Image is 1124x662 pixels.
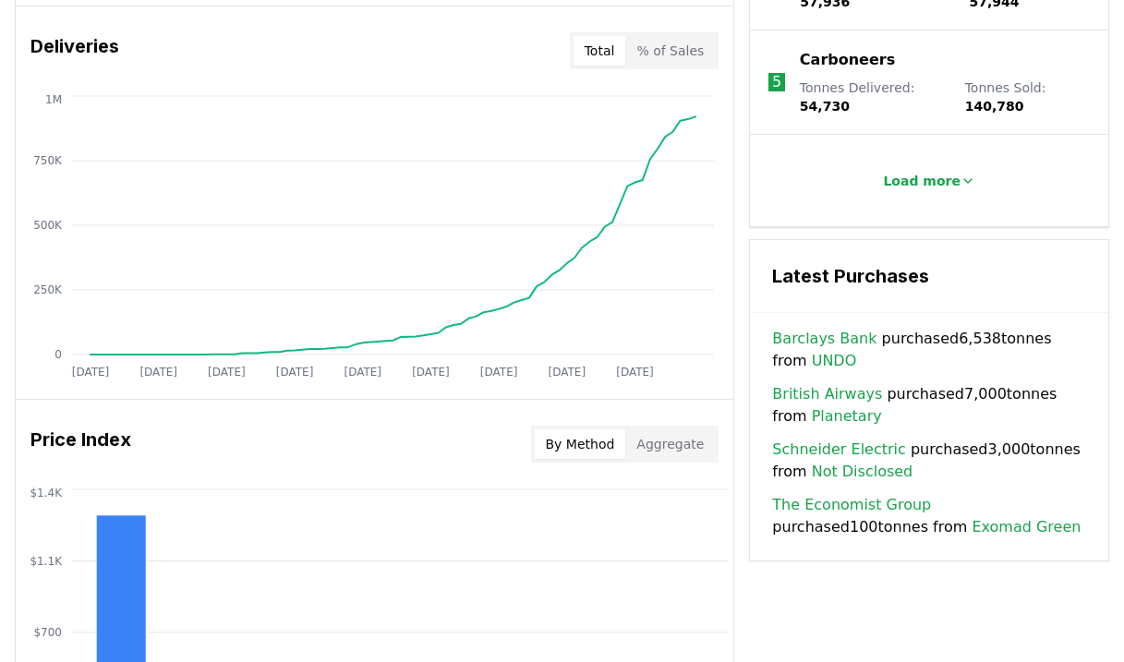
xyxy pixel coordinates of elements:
a: British Airways [772,383,882,405]
a: Not Disclosed [812,461,913,483]
tspan: [DATE] [616,366,654,379]
span: 140,780 [965,99,1024,114]
span: purchased 3,000 tonnes from [772,439,1086,483]
tspan: [DATE] [139,366,177,379]
a: Schneider Electric [772,439,905,461]
tspan: [DATE] [480,366,518,379]
a: Planetary [812,405,882,427]
p: Load more [883,172,961,190]
tspan: [DATE] [208,366,246,379]
tspan: 250K [33,283,63,296]
button: By Method [535,429,626,459]
tspan: $700 [33,626,62,639]
a: Barclays Bank [772,328,876,350]
tspan: 1M [45,93,62,106]
tspan: $1.4K [30,487,63,500]
tspan: [DATE] [276,366,314,379]
h3: Latest Purchases [772,262,1086,290]
p: Tonnes Sold : [965,78,1090,115]
tspan: 0 [54,348,62,361]
a: Carboneers [800,49,895,71]
p: 5 [772,71,781,93]
tspan: 750K [33,154,63,167]
h3: Deliveries [30,32,119,69]
button: Load more [868,162,990,199]
h3: Price Index [30,426,131,463]
a: Exomad Green [972,516,1081,538]
a: The Economist Group [772,494,931,516]
tspan: [DATE] [72,366,110,379]
span: purchased 100 tonnes from [772,494,1086,538]
tspan: [DATE] [549,366,586,379]
tspan: $1.1K [30,555,63,568]
button: % of Sales [625,36,715,66]
p: Tonnes Delivered : [800,78,947,115]
tspan: 500K [33,219,63,232]
tspan: [DATE] [412,366,450,379]
tspan: [DATE] [344,366,381,379]
span: 54,730 [800,99,850,114]
span: purchased 7,000 tonnes from [772,383,1086,427]
a: UNDO [812,350,857,372]
span: purchased 6,538 tonnes from [772,328,1086,372]
button: Aggregate [625,429,715,459]
button: Total [574,36,626,66]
